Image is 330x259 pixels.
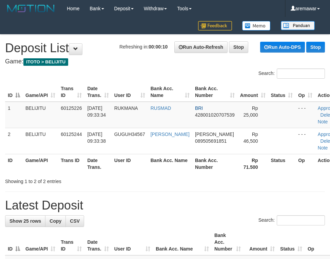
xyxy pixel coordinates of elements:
[112,82,148,102] th: User ID: activate to sort column ascending
[5,82,23,102] th: ID: activate to sort column descending
[198,21,232,31] img: Feedback.jpg
[244,132,258,144] span: Rp 46,500
[23,128,58,154] td: BELIJITU
[195,138,227,144] span: Copy 089505691851 to clipboard
[65,215,84,227] a: CSV
[112,154,148,173] th: User ID
[306,42,325,53] a: Stop
[149,44,168,49] strong: 00:00:10
[277,68,325,79] input: Search:
[295,102,315,128] td: - - -
[151,105,171,111] a: RUSMAD
[61,105,82,111] span: 60125226
[151,132,190,137] a: [PERSON_NAME]
[174,41,228,53] a: Run Auto-Refresh
[268,154,296,173] th: Status
[70,218,80,224] span: CSV
[119,44,168,49] span: Refreshing in:
[84,154,111,173] th: Date Trans.
[23,82,58,102] th: Game/API: activate to sort column ascending
[5,175,132,185] div: Showing 1 to 2 of 2 entries
[244,105,258,118] span: Rp 25,000
[318,145,328,151] a: Note
[112,229,153,255] th: User ID: activate to sort column ascending
[5,58,325,65] h4: Game:
[5,102,23,128] td: 1
[58,229,84,255] th: Trans ID: activate to sort column ascending
[242,21,271,31] img: Button%20Memo.svg
[229,41,248,53] a: Stop
[195,112,235,118] span: Copy 428001020707539 to clipboard
[295,154,315,173] th: Op
[148,82,192,102] th: Bank Acc. Name: activate to sort column ascending
[295,128,315,154] td: - - -
[237,154,268,173] th: Rp 71.500
[5,3,57,14] img: MOTION_logo.png
[5,229,23,255] th: ID: activate to sort column descending
[84,229,111,255] th: Date Trans.: activate to sort column ascending
[23,58,68,66] span: ITOTO > BELIJITU
[277,229,305,255] th: Status: activate to sort column ascending
[61,132,82,137] span: 60125244
[58,82,84,102] th: Trans ID: activate to sort column ascending
[9,218,41,224] span: Show 25 rows
[277,215,325,225] input: Search:
[192,154,237,173] th: Bank Acc. Number
[87,132,106,144] span: [DATE] 09:33:38
[148,154,192,173] th: Bank Acc. Name
[258,215,325,225] label: Search:
[50,218,61,224] span: Copy
[318,119,328,124] a: Note
[244,229,277,255] th: Amount: activate to sort column ascending
[5,199,325,212] h1: Latest Deposit
[295,82,315,102] th: Op: activate to sort column ascending
[114,132,145,137] span: GUGUH34567
[84,82,111,102] th: Date Trans.: activate to sort column ascending
[258,68,325,79] label: Search:
[192,82,237,102] th: Bank Acc. Number: activate to sort column ascending
[212,229,244,255] th: Bank Acc. Number: activate to sort column ascending
[45,215,66,227] a: Copy
[237,82,268,102] th: Amount: activate to sort column ascending
[268,82,296,102] th: Status: activate to sort column ascending
[5,215,45,227] a: Show 25 rows
[195,105,203,111] span: BRI
[153,229,212,255] th: Bank Acc. Name: activate to sort column ascending
[5,128,23,154] td: 2
[195,132,234,137] span: [PERSON_NAME]
[260,42,305,53] a: Run Auto-DPS
[23,154,58,173] th: Game/API
[58,154,84,173] th: Trans ID
[87,105,106,118] span: [DATE] 09:33:34
[5,41,325,55] h1: Deposit List
[5,154,23,173] th: ID
[281,21,315,30] img: panduan.png
[23,102,58,128] td: BELIJITU
[23,229,58,255] th: Game/API: activate to sort column ascending
[114,105,138,111] span: RUKMANA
